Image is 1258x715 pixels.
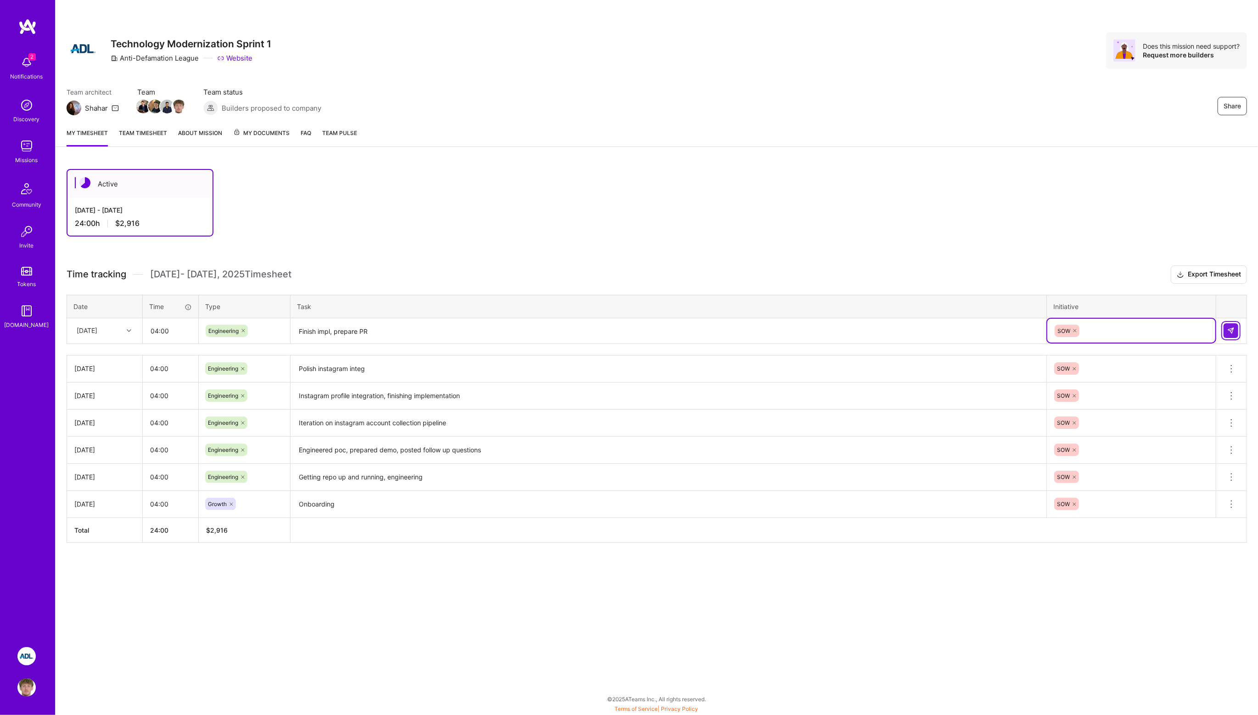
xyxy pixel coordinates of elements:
img: Active [79,177,90,188]
a: My Documents [233,128,290,146]
a: Team Member Avatar [137,99,149,114]
a: Team Member Avatar [149,99,161,114]
textarea: Iteration on instagram account collection pipeline [291,411,1046,436]
input: HH:MM [143,319,198,343]
div: [DOMAIN_NAME] [5,320,49,330]
img: guide book [17,302,36,320]
span: Time tracking [67,269,126,280]
i: icon CompanyGray [111,55,118,62]
button: Share [1218,97,1247,115]
span: | [615,705,699,712]
img: teamwork [17,137,36,155]
img: Team Member Avatar [172,100,186,113]
img: tokens [21,267,32,276]
input: HH:MM [143,356,198,381]
span: $ 2,916 [206,526,228,534]
span: Builders proposed to company [222,103,321,113]
input: HH:MM [143,383,198,408]
h3: Technology Modernization Sprint 1 [111,38,271,50]
a: ADL: Technology Modernization Sprint 1 [15,647,38,665]
textarea: Onboarding [291,492,1046,517]
th: 24:00 [143,518,199,542]
a: Privacy Policy [661,705,699,712]
img: Avatar [1113,39,1135,62]
img: Company Logo [67,32,100,65]
img: logo [18,18,37,35]
div: Request more builders [1143,51,1240,59]
a: FAQ [301,128,311,146]
span: Team status [203,87,321,97]
div: Active [67,170,212,198]
img: Team Member Avatar [160,100,174,113]
div: Tokens [17,279,36,289]
span: Team Pulse [322,129,357,136]
div: [DATE] [74,418,135,428]
a: Team Member Avatar [161,99,173,114]
span: Engineering [208,365,238,372]
span: Engineering [208,392,238,399]
i: icon Chevron [127,328,131,333]
th: Type [199,295,291,318]
span: My Documents [233,128,290,138]
img: Submit [1227,327,1235,334]
input: HH:MM [143,492,198,516]
img: discovery [17,96,36,114]
span: Team [137,87,185,97]
textarea: Engineered poc, prepared demo, posted follow up questions [291,438,1046,463]
span: Growth [208,501,227,507]
div: Notifications [11,72,43,81]
span: SOW [1057,327,1070,334]
span: SOW [1057,365,1070,372]
span: SOW [1057,419,1070,426]
span: 2 [28,53,36,61]
img: Team Architect [67,101,81,115]
div: Anti-Defamation League [111,53,199,63]
span: Engineering [208,473,238,480]
a: Website [217,53,252,63]
img: Team Member Avatar [136,100,150,113]
span: SOW [1057,501,1070,507]
div: Time [149,302,192,311]
img: Team Member Avatar [148,100,162,113]
div: 24:00 h [75,219,205,228]
textarea: Finish impl, prepare PR [291,319,1046,343]
a: Team timesheet [119,128,167,146]
span: Engineering [208,327,239,334]
a: My timesheet [67,128,108,146]
a: Team Member Avatar [173,99,185,114]
span: Engineering [208,446,238,453]
span: Team architect [67,87,119,97]
a: Terms of Service [615,705,658,712]
div: Discovery [14,114,40,124]
div: Shahar [85,103,108,113]
textarea: Getting repo up and running, engineering [291,465,1046,490]
textarea: Polish instagram integ [291,356,1046,382]
div: [DATE] [74,499,135,509]
a: About Mission [178,128,222,146]
div: © 2025 ATeams Inc., All rights reserved. [55,687,1258,710]
div: null [1224,323,1239,338]
a: Team Pulse [322,128,357,146]
th: Date [67,295,143,318]
span: SOW [1057,392,1070,399]
i: icon Download [1177,270,1184,280]
span: SOW [1057,446,1070,453]
div: [DATE] - [DATE] [75,205,205,215]
img: bell [17,53,36,72]
th: Task [291,295,1047,318]
span: SOW [1057,473,1070,480]
div: [DATE] [74,364,135,373]
img: Builders proposed to company [203,101,218,115]
span: [DATE] - [DATE] , 2025 Timesheet [150,269,291,280]
span: Share [1224,101,1241,111]
span: $2,916 [115,219,140,228]
div: Does this mission need support? [1143,42,1240,51]
div: [DATE] [77,326,97,336]
button: Export Timesheet [1171,265,1247,284]
input: HH:MM [143,438,198,462]
img: Invite [17,222,36,241]
a: User Avatar [15,678,38,697]
img: ADL: Technology Modernization Sprint 1 [17,647,36,665]
i: icon Mail [112,104,119,112]
div: [DATE] [74,472,135,482]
